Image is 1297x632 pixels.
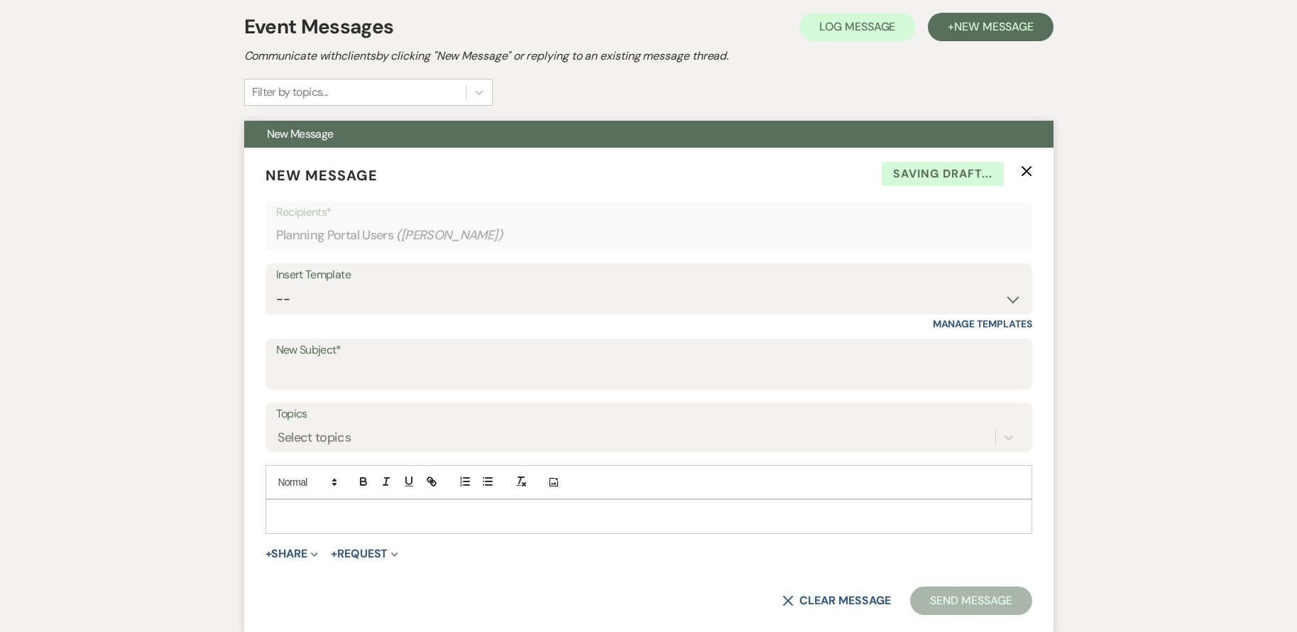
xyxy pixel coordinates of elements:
[252,84,328,101] div: Filter by topics...
[782,595,890,606] button: Clear message
[928,13,1053,41] button: +New Message
[278,428,351,447] div: Select topics
[276,265,1022,285] div: Insert Template
[331,548,398,560] button: Request
[396,226,503,245] span: ( [PERSON_NAME] )
[266,166,378,185] span: New Message
[799,13,915,41] button: Log Message
[276,404,1022,425] label: Topics
[244,48,1054,65] h2: Communicate with clients by clicking "New Message" or replying to an existing message thread.
[266,548,272,560] span: +
[276,203,1022,222] p: Recipients*
[882,162,1004,186] span: Saving draft...
[266,548,319,560] button: Share
[910,587,1031,615] button: Send Message
[267,126,334,141] span: New Message
[819,19,895,34] span: Log Message
[244,12,394,42] h1: Event Messages
[954,19,1033,34] span: New Message
[933,317,1032,330] a: Manage Templates
[331,548,337,560] span: +
[276,340,1022,361] label: New Subject*
[276,222,1022,249] div: Planning Portal Users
